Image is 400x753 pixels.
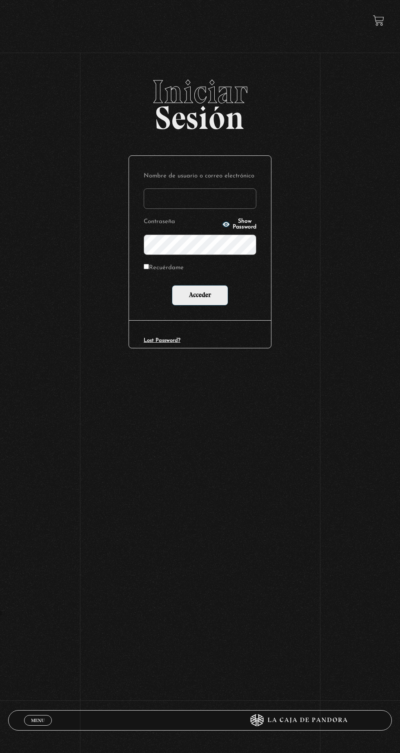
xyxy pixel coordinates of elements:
[144,216,220,228] label: Contraseña
[222,219,256,230] button: Show Password
[172,285,228,306] input: Acceder
[233,219,256,230] span: Show Password
[8,75,392,108] span: Iniciar
[144,171,256,182] label: Nombre de usuario o correo electrónico
[144,262,184,274] label: Recuérdame
[144,264,149,269] input: Recuérdame
[373,15,384,26] a: View your shopping cart
[8,75,392,128] h2: Sesión
[144,338,180,343] a: Lost Password?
